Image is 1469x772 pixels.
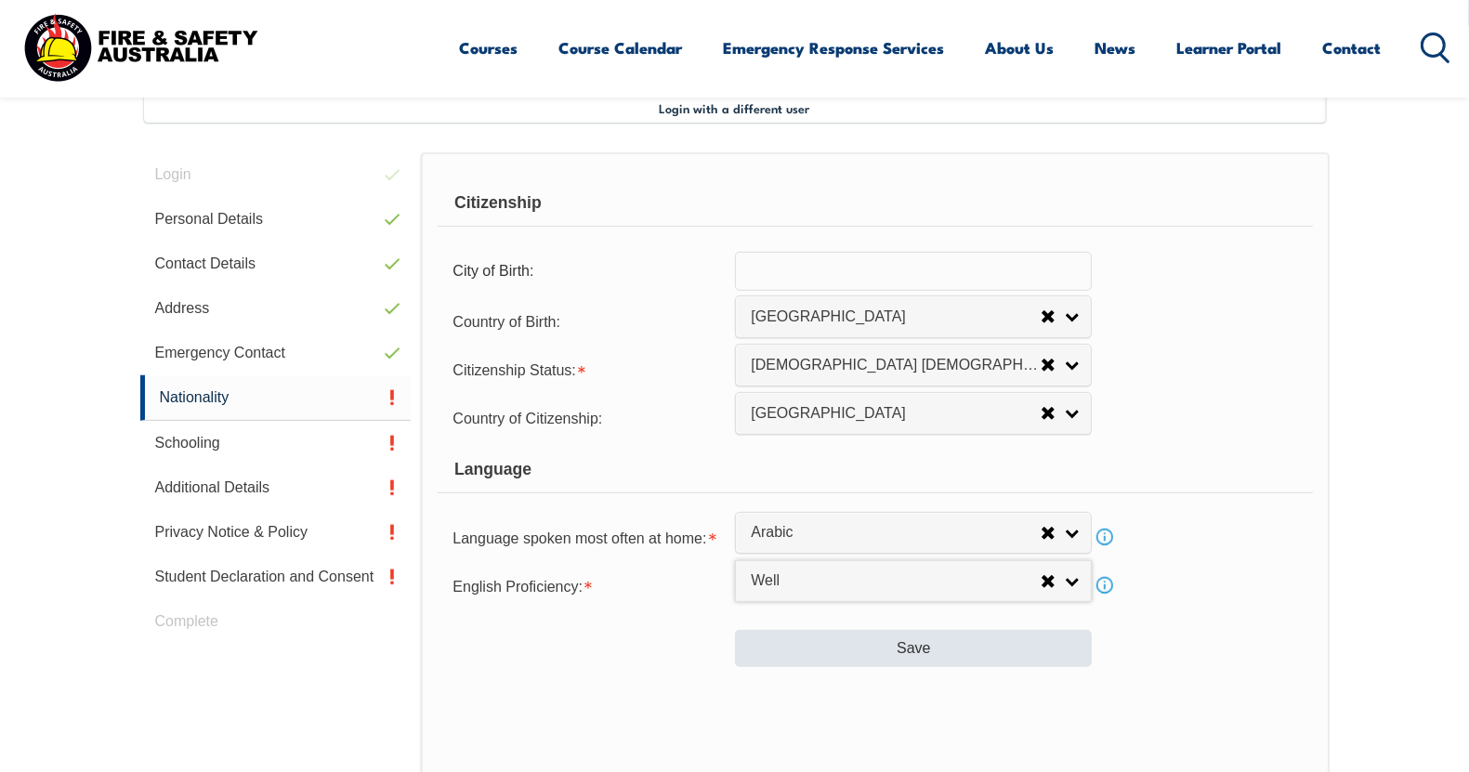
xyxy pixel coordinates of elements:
[438,350,735,387] div: Citizenship Status is required.
[453,579,583,595] span: English Proficiency:
[140,286,412,331] a: Address
[453,411,602,426] span: Country of Citizenship:
[140,465,412,510] a: Additional Details
[1095,23,1136,72] a: News
[1092,524,1118,550] a: Info
[751,571,1041,591] span: Well
[1092,572,1118,598] a: Info
[751,307,1041,327] span: [GEOGRAPHIC_DATA]
[140,421,412,465] a: Schooling
[438,254,735,289] div: City of Birth:
[453,362,576,378] span: Citizenship Status:
[438,518,735,556] div: Language spoken most often at home is required.
[751,523,1041,543] span: Arabic
[438,180,1312,227] div: Citizenship
[751,356,1041,375] span: [DEMOGRAPHIC_DATA] [DEMOGRAPHIC_DATA]
[453,530,706,546] span: Language spoken most often at home:
[453,314,560,330] span: Country of Birth:
[1323,23,1382,72] a: Contact
[438,447,1312,493] div: Language
[986,23,1055,72] a: About Us
[140,510,412,555] a: Privacy Notice & Policy
[559,23,683,72] a: Course Calendar
[140,197,412,242] a: Personal Details
[140,242,412,286] a: Contact Details
[140,375,412,421] a: Nationality
[735,630,1092,667] button: Save
[140,331,412,375] a: Emergency Contact
[724,23,945,72] a: Emergency Response Services
[140,555,412,599] a: Student Declaration and Consent
[751,404,1041,424] span: [GEOGRAPHIC_DATA]
[1177,23,1282,72] a: Learner Portal
[460,23,518,72] a: Courses
[438,567,735,604] div: English Proficiency is required.
[660,100,810,115] span: Login with a different user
